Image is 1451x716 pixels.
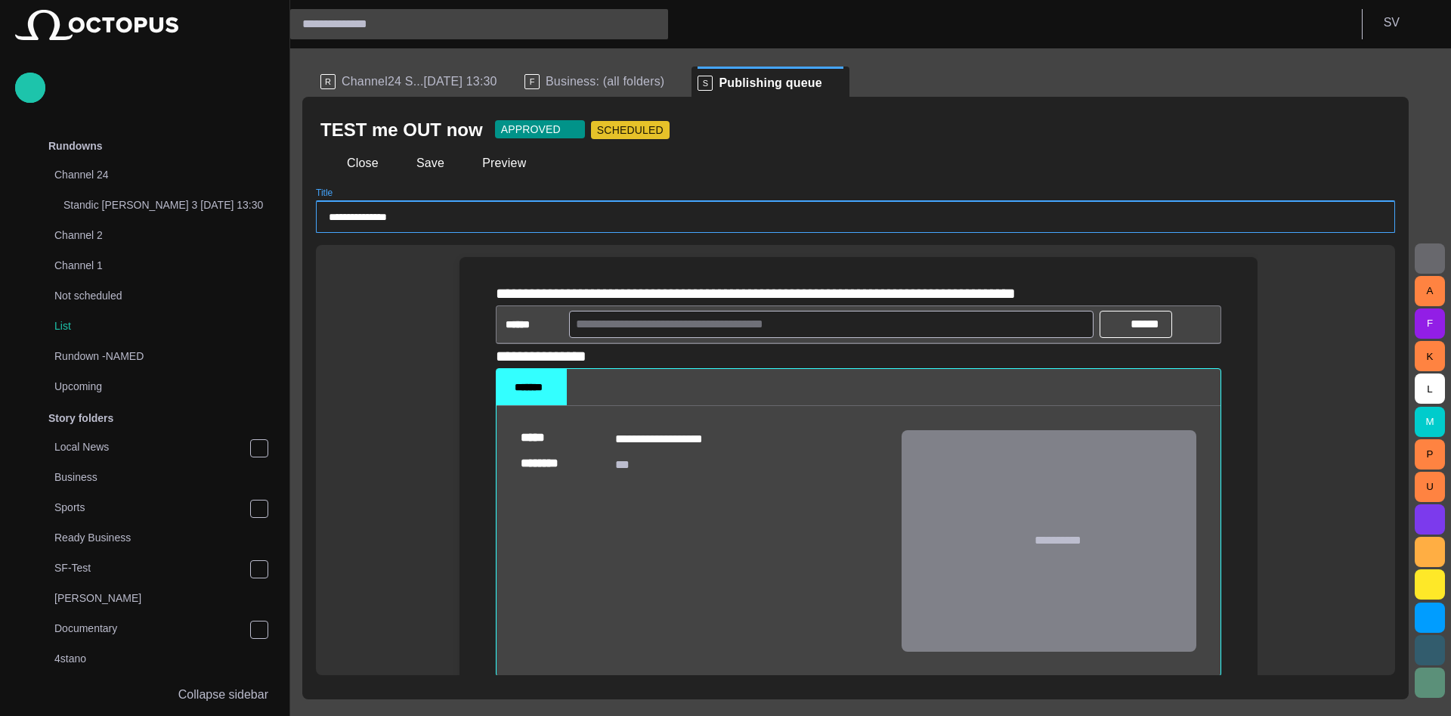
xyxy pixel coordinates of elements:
p: Channel 24 [54,167,244,182]
p: R [320,74,336,89]
button: M [1415,407,1445,437]
span: Channel24 S...[DATE] 13:30 [342,74,497,89]
p: 4stano [54,651,274,666]
p: Documentary [54,621,249,636]
img: Octopus News Room [15,10,178,40]
p: Upcoming [54,379,244,394]
button: APPROVED [495,120,585,138]
div: List [24,312,274,343]
div: RChannel24 S...[DATE] 13:30 [314,67,518,97]
p: Not scheduled [54,288,244,303]
button: F [1415,308,1445,339]
button: U [1415,472,1445,502]
div: [PERSON_NAME] [24,584,274,615]
p: F [524,74,540,89]
p: Channel 1 [54,258,244,273]
button: A [1415,276,1445,306]
button: Close [320,150,384,177]
p: [PERSON_NAME] [54,590,274,606]
p: List [54,318,274,333]
p: SF-Test [54,560,249,575]
div: Standic [PERSON_NAME] 3 [DATE] 13:30 [33,191,274,222]
button: SV [1372,9,1442,36]
div: Documentary [24,615,274,645]
span: Business: (all folders) [546,74,664,89]
p: Story folders [48,411,113,426]
ul: main menu [15,131,274,680]
p: Rundown -NAMED [54,349,244,364]
button: Collapse sidebar [15,680,274,710]
p: Standic [PERSON_NAME] 3 [DATE] 13:30 [63,197,274,212]
div: Business [24,463,274,494]
button: Preview [456,150,531,177]
button: Save [390,150,450,177]
p: Channel 2 [54,228,244,243]
label: Title [316,187,333,200]
p: S V [1384,14,1400,32]
p: Business [54,470,274,485]
p: Sports [54,500,249,515]
span: APPROVED [501,122,561,137]
button: L [1415,373,1445,404]
p: S [698,76,713,91]
h2: TEST me OUT now [320,118,483,142]
button: P [1415,439,1445,470]
p: Rundowns [48,138,103,153]
div: 4stano [24,645,274,675]
span: Publishing queue [719,76,821,91]
div: Local News [24,433,274,463]
div: Sports [24,494,274,524]
div: SPublishing queue [691,67,849,97]
p: Ready Business [54,530,274,545]
div: Ready Business [24,524,274,554]
p: Local News [54,439,249,454]
div: SF-Test [24,554,274,584]
div: FBusiness: (all folders) [518,67,691,97]
p: Collapse sidebar [178,686,268,704]
span: SCHEDULED [597,122,664,138]
button: K [1415,341,1445,371]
